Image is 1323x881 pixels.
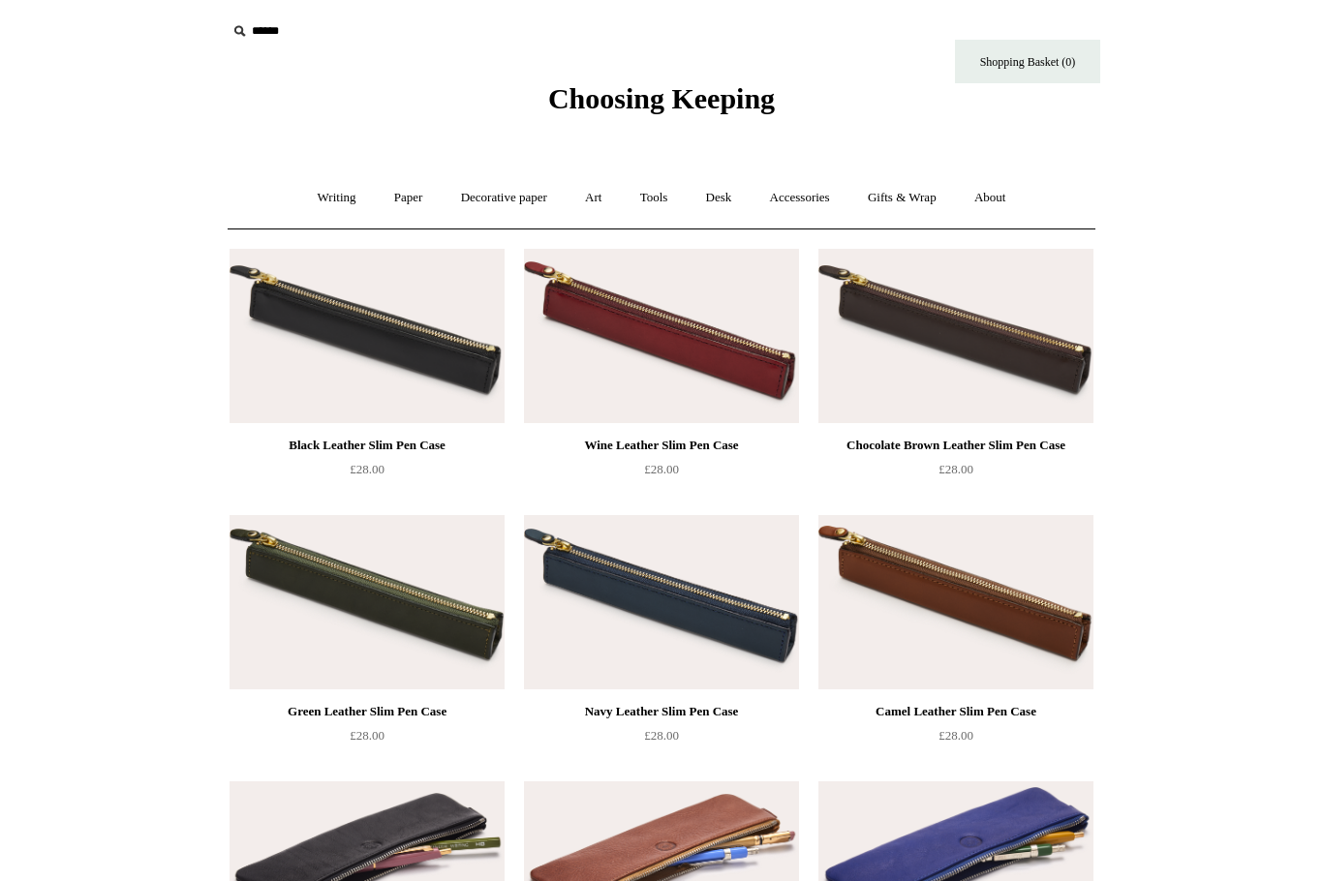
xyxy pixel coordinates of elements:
img: Green Leather Slim Pen Case [230,516,505,690]
span: Choosing Keeping [548,83,775,115]
img: Wine Leather Slim Pen Case [524,250,799,424]
img: Chocolate Brown Leather Slim Pen Case [818,250,1093,424]
span: £28.00 [350,463,385,477]
img: Camel Leather Slim Pen Case [818,516,1093,690]
a: Shopping Basket (0) [955,41,1100,84]
span: £28.00 [938,463,973,477]
span: £28.00 [938,729,973,744]
a: Green Leather Slim Pen Case £28.00 [230,701,505,780]
span: £28.00 [644,463,679,477]
a: Navy Leather Slim Pen Case Navy Leather Slim Pen Case [524,516,799,690]
a: Camel Leather Slim Pen Case Camel Leather Slim Pen Case [818,516,1093,690]
span: £28.00 [350,729,385,744]
span: £28.00 [644,729,679,744]
a: Camel Leather Slim Pen Case £28.00 [818,701,1093,780]
a: Tools [623,173,686,225]
a: Green Leather Slim Pen Case Green Leather Slim Pen Case [230,516,505,690]
a: Decorative paper [444,173,565,225]
div: Camel Leather Slim Pen Case [823,701,1089,724]
a: Chocolate Brown Leather Slim Pen Case £28.00 [818,435,1093,514]
a: About [957,173,1024,225]
a: Navy Leather Slim Pen Case £28.00 [524,701,799,780]
a: Black Leather Slim Pen Case Black Leather Slim Pen Case [230,250,505,424]
div: Wine Leather Slim Pen Case [529,435,794,458]
a: Gifts & Wrap [850,173,954,225]
a: Black Leather Slim Pen Case £28.00 [230,435,505,514]
img: Black Leather Slim Pen Case [230,250,505,424]
div: Chocolate Brown Leather Slim Pen Case [823,435,1089,458]
a: Writing [300,173,374,225]
div: Green Leather Slim Pen Case [234,701,500,724]
a: Paper [377,173,441,225]
div: Navy Leather Slim Pen Case [529,701,794,724]
a: Choosing Keeping [548,99,775,112]
a: Chocolate Brown Leather Slim Pen Case Chocolate Brown Leather Slim Pen Case [818,250,1093,424]
div: Black Leather Slim Pen Case [234,435,500,458]
a: Wine Leather Slim Pen Case Wine Leather Slim Pen Case [524,250,799,424]
img: Navy Leather Slim Pen Case [524,516,799,690]
a: Desk [689,173,750,225]
a: Wine Leather Slim Pen Case £28.00 [524,435,799,514]
a: Art [568,173,619,225]
a: Accessories [753,173,847,225]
